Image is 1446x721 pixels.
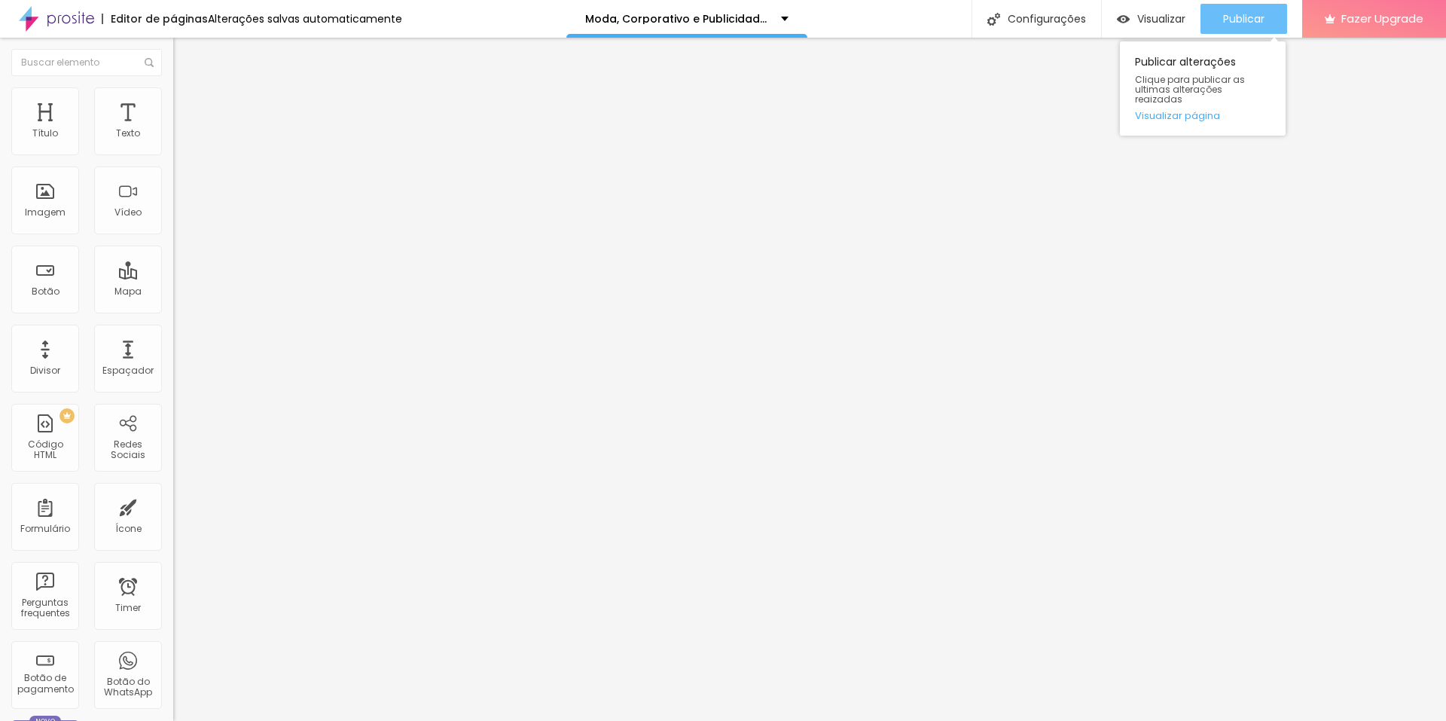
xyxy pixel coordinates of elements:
[1200,4,1287,34] button: Publicar
[208,14,402,24] div: Alterações salvas automaticamente
[102,365,154,376] div: Espaçador
[1223,13,1264,25] span: Publicar
[115,524,142,534] div: Ícone
[116,128,140,139] div: Texto
[1102,4,1200,34] button: Visualizar
[1137,13,1185,25] span: Visualizar
[32,128,58,139] div: Título
[114,286,142,297] div: Mapa
[98,677,157,698] div: Botão do WhatsApp
[1120,41,1286,136] div: Publicar alterações
[102,14,208,24] div: Editor de páginas
[145,58,154,67] img: Icone
[32,286,59,297] div: Botão
[1135,111,1271,121] a: Visualizar página
[115,603,141,613] div: Timer
[20,524,70,534] div: Formulário
[15,673,75,695] div: Botão de pagamento
[114,207,142,218] div: Vídeo
[585,14,770,24] p: Moda, Corporativo e Publicidade - SoutoMaior Fotografia
[1117,13,1130,26] img: view-1.svg
[1341,12,1423,25] span: Fazer Upgrade
[11,49,162,76] input: Buscar elemento
[98,439,157,461] div: Redes Sociais
[15,597,75,619] div: Perguntas frequentes
[987,13,1000,26] img: Icone
[30,365,60,376] div: Divisor
[25,207,66,218] div: Imagem
[1135,75,1271,105] span: Clique para publicar as ultimas alterações reaizadas
[15,439,75,461] div: Código HTML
